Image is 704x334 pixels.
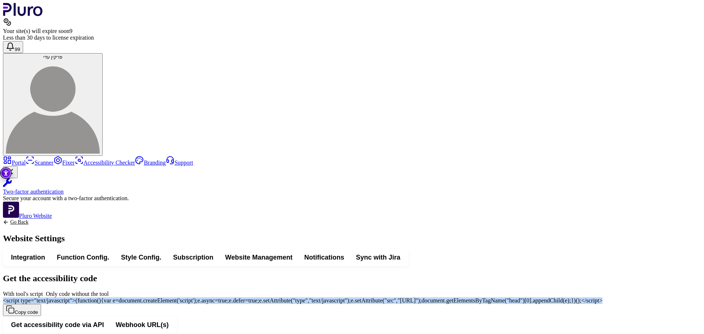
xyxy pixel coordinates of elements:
[3,28,701,34] div: Your site(s) will expire soon
[54,159,75,166] a: Fixer
[43,54,63,60] span: פרקין עדי
[3,274,701,283] h2: Get the accessibility code
[11,320,104,329] span: Get accessibility code via API
[75,159,135,166] a: Accessibility Checker
[69,28,72,34] span: 9
[3,11,43,17] a: Logo
[11,253,45,262] span: Integration
[3,166,18,178] button: Close Two-factor authentication notification
[3,195,701,202] div: Secure your account with a two-factor authentication.
[3,41,23,53] button: Open notifications, you have 382 new notifications
[3,156,701,219] aside: Sidebar menu
[304,253,344,262] span: Notifications
[3,219,65,225] a: Back to previous screen
[3,53,103,156] button: פרקין עדיפרקין עדי
[110,318,175,331] button: Webhook URL(s)
[3,188,701,195] div: Two-factor authentication
[115,320,169,329] span: Webhook URL(s)
[26,159,54,166] a: Scanner
[3,178,701,195] a: Two-factor authentication
[57,253,109,262] span: Function Config.
[166,159,193,166] a: Support
[3,304,41,316] button: Copy code
[3,34,701,41] div: Less than 30 days to license expiration
[3,291,109,297] label: With tool's script Only code without the tool
[15,47,20,52] span: 99
[3,234,65,243] h1: Website Settings
[225,253,293,262] span: Website Management
[115,251,167,264] button: Style Config.
[121,253,161,262] span: Style Config.
[51,251,115,264] button: Function Config.
[356,253,400,262] span: Sync with Jira
[5,251,51,264] button: Integration
[298,251,350,264] button: Notifications
[3,297,602,304] span: <script type="text/javascript">(function(){var e=document.createElement('script');e.async=true;e....
[44,296,45,296] input: With tool's scriptWith tool's scriptOnly code without the tool
[350,251,406,264] button: Sync with Jira
[135,159,166,166] a: Branding
[5,318,110,331] button: Get accessibility code via API
[6,60,100,154] img: פרקין עדי
[219,251,298,264] button: Website Management
[3,159,26,166] a: Portal
[173,253,213,262] span: Subscription
[3,213,52,219] a: Open Pluro Website
[167,251,219,264] button: Subscription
